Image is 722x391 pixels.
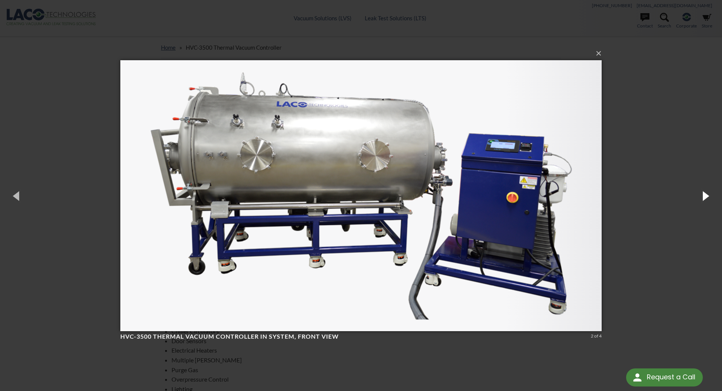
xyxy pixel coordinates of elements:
[120,45,602,346] img: HVC-3500 Thermal Vacuum Controller in System, front view
[647,368,695,386] div: Request a Call
[688,175,722,216] button: Next (Right arrow key)
[123,45,604,62] button: ×
[631,371,643,383] img: round button
[626,368,703,386] div: Request a Call
[120,333,588,341] h4: HVC-3500 Thermal Vacuum Controller in System, front view
[591,333,602,339] div: 2 of 4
